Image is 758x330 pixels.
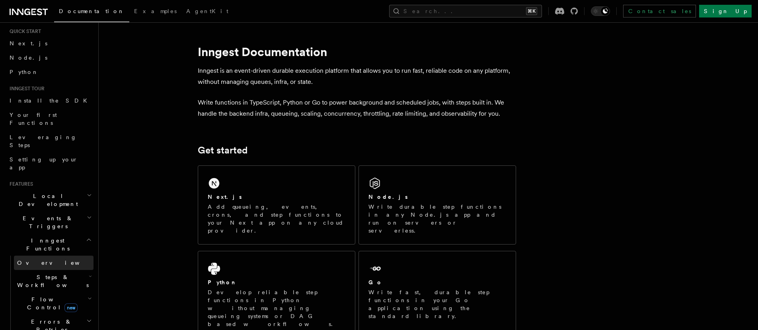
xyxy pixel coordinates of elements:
span: Examples [134,8,177,14]
a: Next.js [6,36,94,50]
a: Setting up your app [6,152,94,175]
a: Python [6,65,94,79]
a: Your first Functions [6,108,94,130]
h2: Python [208,278,237,286]
a: Overview [14,256,94,270]
span: Install the SDK [10,97,92,104]
span: Setting up your app [10,156,78,171]
p: Write functions in TypeScript, Python or Go to power background and scheduled jobs, with steps bu... [198,97,516,119]
span: Local Development [6,192,87,208]
span: AgentKit [186,8,228,14]
span: Steps & Workflows [14,273,89,289]
h2: Node.js [368,193,408,201]
span: Your first Functions [10,112,57,126]
span: Events & Triggers [6,214,87,230]
h2: Go [368,278,383,286]
button: Events & Triggers [6,211,94,233]
span: Flow Control [14,295,88,311]
p: Develop reliable step functions in Python without managing queueing systems or DAG based workflows. [208,288,345,328]
span: Features [6,181,33,187]
a: Get started [198,145,247,156]
button: Search...⌘K [389,5,542,17]
kbd: ⌘K [526,7,537,15]
h2: Next.js [208,193,242,201]
a: Node.jsWrite durable step functions in any Node.js app and run on servers or serverless. [359,165,516,245]
span: Overview [17,260,99,266]
a: Examples [129,2,181,21]
button: Steps & Workflows [14,270,94,292]
span: Python [10,69,39,75]
span: Inngest Functions [6,237,86,252]
span: Node.js [10,54,47,61]
span: Inngest tour [6,85,45,92]
a: Sign Up [699,5,752,17]
p: Add queueing, events, crons, and step functions to your Next app on any cloud provider. [208,203,345,235]
button: Local Development [6,189,94,211]
p: Inngest is an event-driven durable execution platform that allows you to run fast, reliable code ... [198,65,516,87]
a: AgentKit [181,2,233,21]
a: Node.js [6,50,94,65]
a: Contact sales [623,5,696,17]
button: Flow Controlnew [14,292,94,314]
a: Next.jsAdd queueing, events, crons, and step functions to your Next app on any cloud provider. [198,165,355,245]
a: Leveraging Steps [6,130,94,152]
span: Next.js [10,40,47,47]
a: Install the SDK [6,93,94,108]
span: Leveraging Steps [10,134,77,148]
a: Documentation [54,2,129,22]
button: Inngest Functions [6,233,94,256]
button: Toggle dark mode [591,6,610,16]
p: Write fast, durable step functions in your Go application using the standard library. [368,288,506,320]
p: Write durable step functions in any Node.js app and run on servers or serverless. [368,203,506,235]
span: Quick start [6,28,41,35]
h1: Inngest Documentation [198,45,516,59]
span: new [64,303,78,312]
span: Documentation [59,8,125,14]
